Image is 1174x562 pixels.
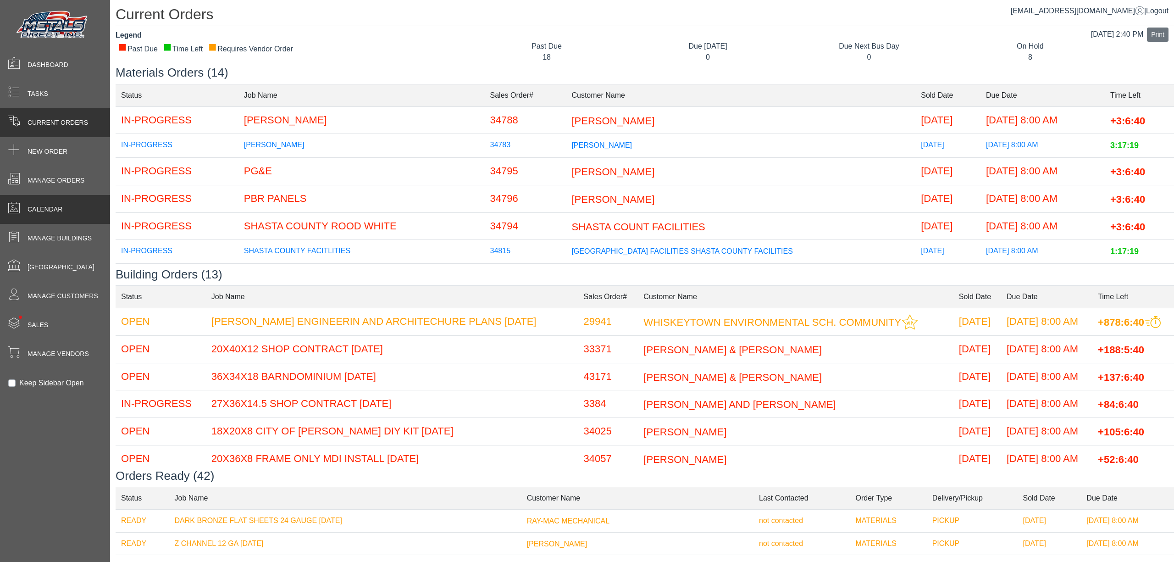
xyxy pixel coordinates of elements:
span: Logout [1146,7,1168,15]
td: [DATE] 8:00 AM [980,158,1105,185]
h3: Materials Orders (14) [116,66,1174,80]
td: IN-PROGRESS [116,106,238,134]
td: Sales Order# [578,285,638,308]
td: [DATE] 8:00 AM [1001,335,1092,363]
td: Order Type [850,487,926,509]
td: not contacted [753,532,850,555]
td: Time Left [1105,84,1174,106]
div: ■ [208,44,216,50]
td: [DATE] 8:00 AM [1001,418,1092,445]
td: Job Name [169,487,521,509]
td: READY [116,509,169,532]
span: +3:6:40 [1110,115,1145,126]
td: PBR PANELS [238,185,485,212]
td: 34819 [485,264,566,288]
td: Time Left [1092,285,1174,308]
td: SHASTA COUNTY FACITLITIES [238,240,485,264]
span: [PERSON_NAME] [571,141,632,149]
td: IN-PROGRESS [116,240,238,264]
span: 3:17:19 [1110,141,1139,150]
label: Keep Sidebar Open [19,378,84,389]
span: Manage Customers [28,291,98,301]
div: Past Due [473,41,620,52]
td: READY [116,532,169,555]
td: [DATE] 8:00 AM [1081,509,1174,532]
td: [DATE] [915,106,980,134]
td: IN-PROGRESS [116,390,206,418]
td: [DATE] 8:00 AM [1001,390,1092,418]
span: [PERSON_NAME] & [PERSON_NAME] [643,371,822,383]
div: 8 [957,52,1104,63]
td: [DATE] [953,418,1001,445]
td: OPEN [116,418,206,445]
td: not contacted [753,509,850,532]
td: OPEN [116,363,206,390]
div: Requires Vendor Order [208,44,293,55]
div: | [1011,6,1168,17]
td: OPEN [116,308,206,335]
td: 29941 [578,308,638,335]
h3: Building Orders (13) [116,267,1174,282]
span: Manage Orders [28,176,84,185]
td: 34815 [485,240,566,264]
td: Customer Name [521,487,753,509]
span: [PERSON_NAME] AND [PERSON_NAME] [643,399,836,410]
td: 33371 [578,335,638,363]
span: Calendar [28,205,62,214]
span: +3:6:40 [1110,221,1145,232]
div: Past Due [118,44,158,55]
img: This order should be prioritized [1145,316,1161,328]
td: 43171 [578,363,638,390]
td: 34788 [485,106,566,134]
td: [DATE] [915,158,980,185]
span: [PERSON_NAME] [527,540,587,547]
td: [DATE] [915,185,980,212]
span: Manage Buildings [28,234,92,243]
td: Due Date [980,84,1105,106]
td: [PERSON_NAME] ENGINEERIN AND ARCHITECHURE PLANS [DATE] [206,308,578,335]
h3: Orders Ready (42) [116,469,1174,483]
td: Job Name [206,285,578,308]
td: Sold Date [915,84,980,106]
td: 34795 [485,158,566,185]
td: [DATE] [953,363,1001,390]
div: ■ [163,44,172,50]
div: ■ [118,44,127,50]
td: Sold Date [953,285,1001,308]
td: [DATE] 8:00 AM [1001,363,1092,390]
div: 0 [795,52,942,63]
span: Current Orders [28,118,88,128]
td: OPEN [116,335,206,363]
span: +84:6:40 [1098,399,1139,410]
td: PG&E [238,158,485,185]
span: [PERSON_NAME] & [PERSON_NAME] [643,344,822,356]
td: Due Date [1081,487,1174,509]
span: +105:6:40 [1098,426,1144,438]
span: +137:6:40 [1098,371,1144,383]
span: [PERSON_NAME] [571,115,654,126]
td: 34057 [578,445,638,473]
td: Status [116,285,206,308]
td: OPEN [116,445,206,473]
td: [DATE] 8:00 AM [1001,445,1092,473]
div: 0 [634,52,781,63]
div: Due Next Bus Day [795,41,942,52]
td: [PERSON_NAME] [238,106,485,134]
td: Status [116,487,169,509]
td: 36X34X18 BARNDOMINIUM [DATE] [206,363,578,390]
td: [DATE] 8:00 AM [980,185,1105,212]
td: OPEN [116,264,238,288]
td: [DATE] [915,264,980,288]
td: [PERSON_NAME] [238,264,485,288]
td: Due Date [1001,285,1092,308]
td: 20X36X8 FRAME ONLY MDI INSTALL [DATE] [206,445,578,473]
td: [DATE] 8:00 AM [1001,308,1092,335]
div: 18 [473,52,620,63]
td: 34025 [578,418,638,445]
h1: Current Orders [116,6,1174,26]
div: Time Left [163,44,203,55]
span: New Order [28,147,67,156]
span: [PERSON_NAME] [643,426,726,438]
td: Sold Date [1017,487,1081,509]
span: [PERSON_NAME] [571,194,654,205]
